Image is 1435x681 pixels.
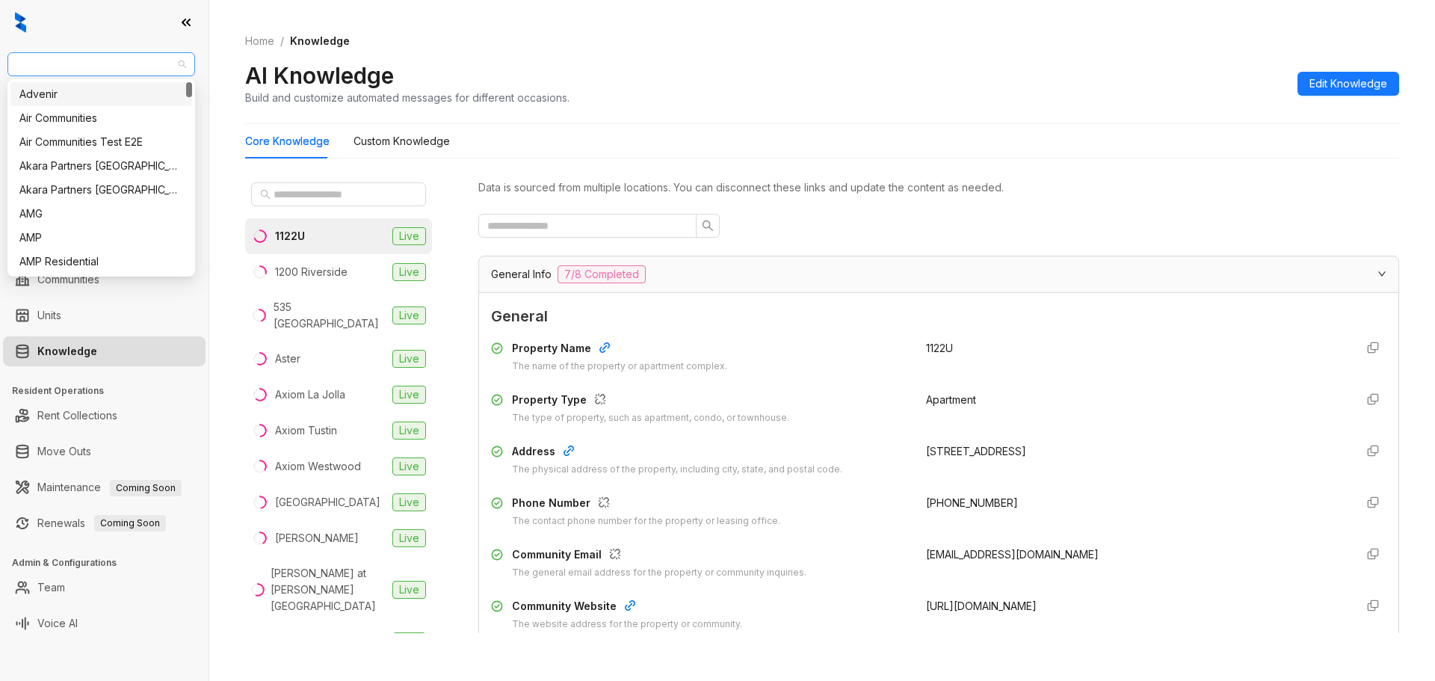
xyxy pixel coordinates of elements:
span: Raintree Partners [16,53,186,76]
span: Live [392,457,426,475]
span: Coming Soon [94,515,166,531]
div: AMG [10,202,192,226]
span: 1122U [926,342,953,354]
a: Rent Collections [37,401,117,431]
h3: Resident Operations [12,384,209,398]
div: AMP [19,229,183,246]
span: search [260,189,271,200]
h2: AI Knowledge [245,61,394,90]
a: RenewalsComing Soon [37,508,166,538]
div: The physical address of the property, including city, state, and postal code. [512,463,842,477]
div: Advenir [10,82,192,106]
li: Leads [3,100,206,130]
div: AMP Residential [19,253,183,270]
div: Aster [275,351,300,367]
img: logo [15,12,26,33]
div: Advenir [19,86,183,102]
span: Live [392,581,426,599]
div: AMP Residential [10,250,192,274]
a: Voice AI [37,608,78,638]
span: [PHONE_NUMBER] [926,496,1018,509]
span: Live [392,263,426,281]
a: Communities [37,265,99,295]
div: Custom Knowledge [354,133,450,150]
li: Renewals [3,508,206,538]
span: Live [392,306,426,324]
div: General Info7/8 Completed [479,256,1398,292]
span: Coming Soon [110,480,182,496]
div: The general email address for the property or community inquiries. [512,566,806,580]
div: Phone Number [512,495,780,514]
li: Voice AI [3,608,206,638]
div: Akara Partners Nashville [10,154,192,178]
div: AMG [19,206,183,222]
span: Knowledge [290,34,350,47]
span: Live [392,493,426,511]
span: Live [392,350,426,368]
li: Knowledge [3,336,206,366]
div: 1200 Riverside [275,264,348,280]
div: The website address for the property or community. [512,617,742,632]
li: Collections [3,200,206,230]
button: Edit Knowledge [1297,72,1399,96]
a: Move Outs [37,437,91,466]
span: [EMAIL_ADDRESS][DOMAIN_NAME] [926,548,1099,561]
div: 1122U [275,228,305,244]
div: The type of property, such as apartment, condo, or townhouse. [512,411,789,425]
div: Axiom Tustin [275,422,337,439]
li: Leasing [3,164,206,194]
div: Community Email [512,546,806,566]
li: / [280,33,284,49]
div: Build and customize automated messages for different occasions. [245,90,570,105]
li: Rent Collections [3,401,206,431]
div: Data is sourced from multiple locations. You can disconnect these links and update the content as... [478,179,1399,196]
div: The contact phone number for the property or leasing office. [512,514,780,529]
a: Knowledge [37,336,97,366]
div: [PERSON_NAME] [275,530,359,546]
div: AMP [10,226,192,250]
div: Property Type [512,392,789,411]
span: Live [392,632,426,650]
div: Axiom Westwood [275,458,361,475]
div: Air Communities Test E2E [19,134,183,150]
a: Home [242,33,277,49]
span: General Info [491,266,552,283]
li: Maintenance [3,472,206,502]
div: Property Name [512,340,727,360]
a: Team [37,573,65,603]
span: Live [392,422,426,440]
span: General [491,305,1386,328]
div: 535 [GEOGRAPHIC_DATA] [274,299,386,332]
span: expanded [1377,269,1386,278]
li: Communities [3,265,206,295]
span: search [702,220,714,232]
span: Live [392,386,426,404]
div: [STREET_ADDRESS] [926,443,1343,460]
div: Akara Partners Phoenix [10,178,192,202]
div: [GEOGRAPHIC_DATA] [275,494,380,511]
li: Units [3,301,206,330]
span: Apartment [926,393,976,406]
div: Axiom La Jolla [275,386,345,403]
div: [PERSON_NAME] at [PERSON_NAME][GEOGRAPHIC_DATA] [271,565,386,614]
div: Community Website [512,598,742,617]
li: Move Outs [3,437,206,466]
span: [URL][DOMAIN_NAME] [926,600,1037,612]
div: Air Communities Test E2E [10,130,192,154]
span: Live [392,529,426,547]
a: Units [37,301,61,330]
div: Air Communities [10,106,192,130]
div: Core Knowledge [245,133,330,150]
div: Akara Partners [GEOGRAPHIC_DATA] [19,182,183,198]
span: Live [392,227,426,245]
span: 7/8 Completed [558,265,646,283]
div: Akara Partners [GEOGRAPHIC_DATA] [19,158,183,174]
div: Address [512,443,842,463]
li: Team [3,573,206,603]
div: Air Communities [19,110,183,126]
h3: Admin & Configurations [12,556,209,570]
span: Edit Knowledge [1309,76,1387,92]
div: The name of the property or apartment complex. [512,360,727,374]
